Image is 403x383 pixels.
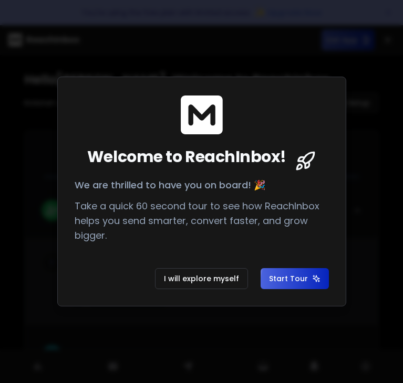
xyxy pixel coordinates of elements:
span: Start Tour [269,273,321,284]
p: We are thrilled to have you on board! 🎉 [75,178,329,193]
p: Take a quick 60 second tour to see how ReachInbox helps you send smarter, convert faster, and gro... [75,199,329,243]
span: Welcome to ReachInbox! [87,147,286,166]
button: I will explore myself [155,268,248,289]
button: Start Tour [261,268,329,289]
